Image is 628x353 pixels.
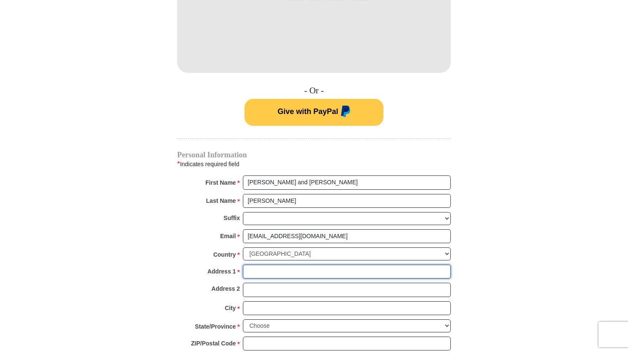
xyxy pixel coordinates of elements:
[208,265,236,277] strong: Address 1
[211,283,240,295] strong: Address 2
[225,302,236,314] strong: City
[224,212,240,224] strong: Suffix
[245,99,383,126] button: Give with PayPal
[213,249,236,260] strong: Country
[191,337,236,349] strong: ZIP/Postal Code
[277,107,338,116] span: Give with PayPal
[206,195,236,207] strong: Last Name
[195,321,236,332] strong: State/Province
[177,159,451,170] div: Indicates required field
[177,85,451,96] h4: - Or -
[338,106,351,119] img: paypal
[177,151,451,158] h4: Personal Information
[205,177,236,188] strong: First Name
[220,230,236,242] strong: Email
